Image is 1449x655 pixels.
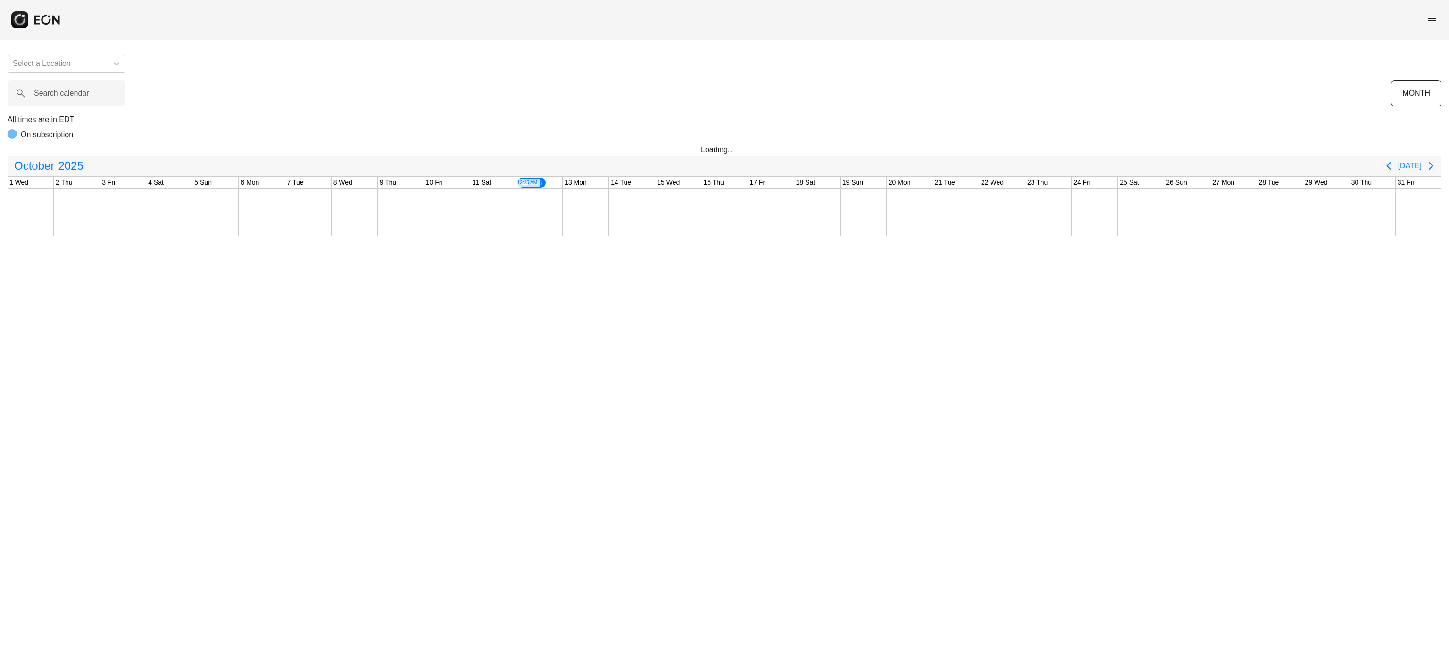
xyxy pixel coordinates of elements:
[239,177,261,188] div: 6 Mon
[192,177,214,188] div: 5 Sun
[1164,177,1189,188] div: 26 Sun
[8,114,1441,125] p: All times are in EDT
[1398,157,1422,174] button: [DATE]
[1396,177,1416,188] div: 31 Fri
[516,177,547,188] div: 12 Sun
[56,156,85,175] span: 2025
[979,177,1006,188] div: 22 Wed
[748,177,769,188] div: 17 Fri
[146,177,166,188] div: 4 Sat
[1426,13,1438,24] span: menu
[887,177,913,188] div: 20 Mon
[609,177,633,188] div: 14 Tue
[34,88,89,99] label: Search calendar
[1118,177,1141,188] div: 25 Sat
[378,177,399,188] div: 9 Thu
[701,177,725,188] div: 16 Thu
[1379,156,1398,175] button: Previous page
[794,177,817,188] div: 18 Sat
[1025,177,1049,188] div: 23 Thu
[21,129,73,140] p: On subscription
[1303,177,1330,188] div: 29 Wed
[701,144,748,156] div: Loading...
[1210,177,1236,188] div: 27 Mon
[54,177,75,188] div: 2 Thu
[1422,156,1441,175] button: Next page
[655,177,682,188] div: 15 Wed
[8,177,30,188] div: 1 Wed
[332,177,354,188] div: 8 Wed
[1391,80,1441,106] button: MONTH
[424,177,445,188] div: 10 Fri
[1072,177,1092,188] div: 24 Fri
[8,156,89,175] button: October2025
[100,177,117,188] div: 3 Fri
[1257,177,1281,188] div: 28 Tue
[285,177,306,188] div: 7 Tue
[470,177,493,188] div: 11 Sat
[841,177,865,188] div: 19 Sun
[1349,177,1374,188] div: 30 Thu
[933,177,957,188] div: 21 Tue
[563,177,589,188] div: 13 Mon
[12,156,56,175] span: October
